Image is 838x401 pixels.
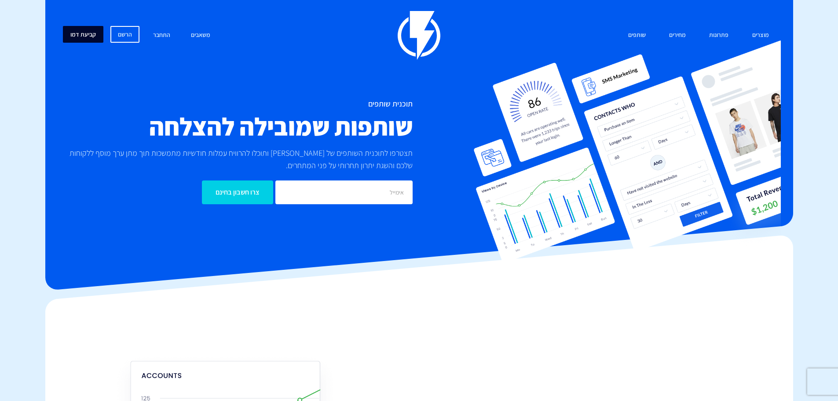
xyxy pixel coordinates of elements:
h1: תוכנית שותפים [70,99,413,108]
input: צרו חשבון בחינם [202,180,273,204]
a: משאבים [184,26,217,45]
a: שותפים [622,26,652,45]
input: אימייל [275,180,413,204]
a: פתרונות [703,26,735,45]
a: התחבר [146,26,177,45]
a: הרשם [110,26,139,43]
a: מוצרים [746,26,776,45]
a: מחירים [662,26,692,45]
p: תצטרפו לתוכנית השותפים של [PERSON_NAME] ותוכלו להרוויח עמלות חודשיות מתמשכות תוך מתן ערך מוסף ללק... [70,147,413,172]
h2: שותפות שמובילה להצלחה [70,113,413,140]
a: קביעת דמו [63,26,103,43]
